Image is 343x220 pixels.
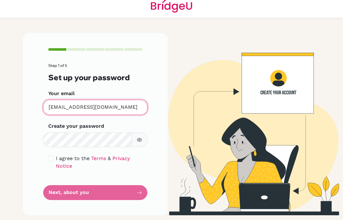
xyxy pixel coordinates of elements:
[108,155,111,161] span: &
[48,122,104,130] label: Create your password
[91,155,106,161] a: Terms
[48,63,67,68] span: Step 1 of 5
[48,90,75,97] label: Your email
[56,155,90,161] span: I agree to the
[48,73,142,82] h3: Set up your password
[43,100,147,115] input: Insert your email*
